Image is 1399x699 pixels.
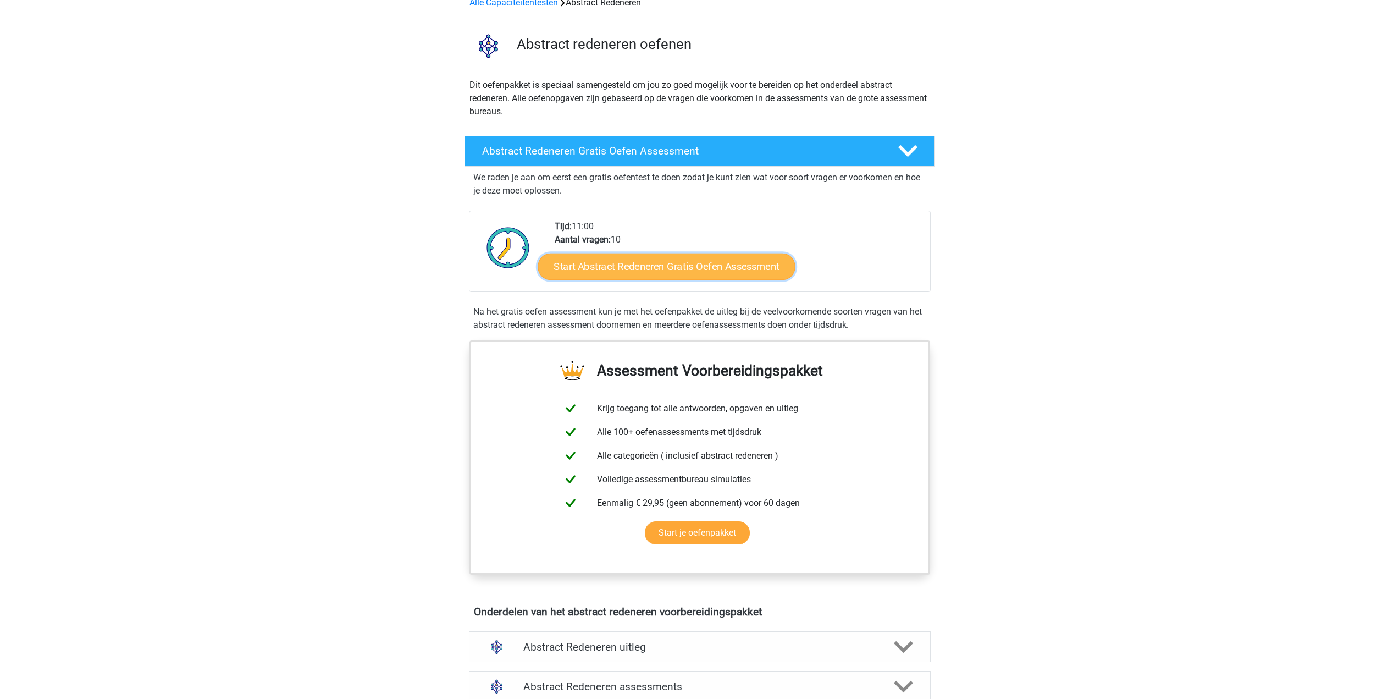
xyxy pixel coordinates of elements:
[474,606,926,618] h4: Onderdelen van het abstract redeneren voorbereidingspakket
[469,305,931,332] div: Na het gratis oefen assessment kun je met het oefenpakket de uitleg bij de veelvoorkomende soorte...
[517,36,926,53] h3: Abstract redeneren oefenen
[465,631,935,662] a: uitleg Abstract Redeneren uitleg
[473,171,926,197] p: We raden je aan om eerst een gratis oefentest te doen zodat je kunt zien wat voor soort vragen er...
[538,253,795,279] a: Start Abstract Redeneren Gratis Oefen Assessment
[555,234,611,245] b: Aantal vragen:
[460,136,939,167] a: Abstract Redeneren Gratis Oefen Assessment
[555,221,572,232] b: Tijd:
[482,145,880,157] h4: Abstract Redeneren Gratis Oefen Assessment
[523,641,876,653] h4: Abstract Redeneren uitleg
[465,23,512,69] img: abstract redeneren
[483,633,511,661] img: abstract redeneren uitleg
[469,79,930,118] p: Dit oefenpakket is speciaal samengesteld om jou zo goed mogelijk voor te bereiden op het onderdee...
[480,220,536,275] img: Klok
[546,220,930,291] div: 11:00 10
[645,521,750,544] a: Start je oefenpakket
[523,680,876,693] h4: Abstract Redeneren assessments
